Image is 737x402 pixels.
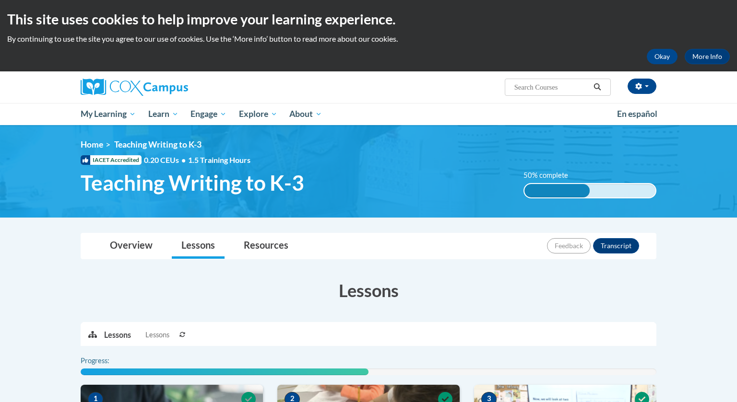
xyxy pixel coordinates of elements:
h2: This site uses cookies to help improve your learning experience. [7,10,730,29]
span: • [181,155,186,164]
span: Explore [239,108,277,120]
button: Okay [647,49,678,64]
button: Transcript [593,238,639,253]
span: Teaching Writing to K-3 [114,139,202,149]
span: 0.20 CEUs [144,155,188,165]
span: Engage [190,108,226,120]
a: Overview [100,233,162,259]
span: 1.5 Training Hours [188,155,250,164]
a: Cox Campus [81,79,263,96]
div: Main menu [66,103,671,125]
span: En español [617,109,657,119]
span: IACET Accredited [81,155,142,165]
a: En español [611,104,664,124]
span: Teaching Writing to K-3 [81,170,304,195]
a: More Info [685,49,730,64]
label: Progress: [81,356,136,366]
a: Explore [233,103,284,125]
img: Cox Campus [81,79,188,96]
button: Search [590,81,605,93]
a: My Learning [74,103,142,125]
a: Engage [184,103,233,125]
p: By continuing to use the site you agree to our use of cookies. Use the ‘More info’ button to read... [7,34,730,44]
a: About [284,103,329,125]
button: Account Settings [628,79,656,94]
a: Home [81,139,103,149]
input: Search Courses [513,81,590,93]
span: Lessons [145,330,169,340]
p: Lessons [104,330,131,340]
a: Resources [234,233,298,259]
button: Feedback [547,238,591,253]
h3: Lessons [81,278,656,302]
span: About [289,108,322,120]
span: Learn [148,108,178,120]
label: 50% complete [523,170,579,181]
a: Learn [142,103,185,125]
span: My Learning [81,108,136,120]
div: 50% complete [524,184,590,197]
a: Lessons [172,233,225,259]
